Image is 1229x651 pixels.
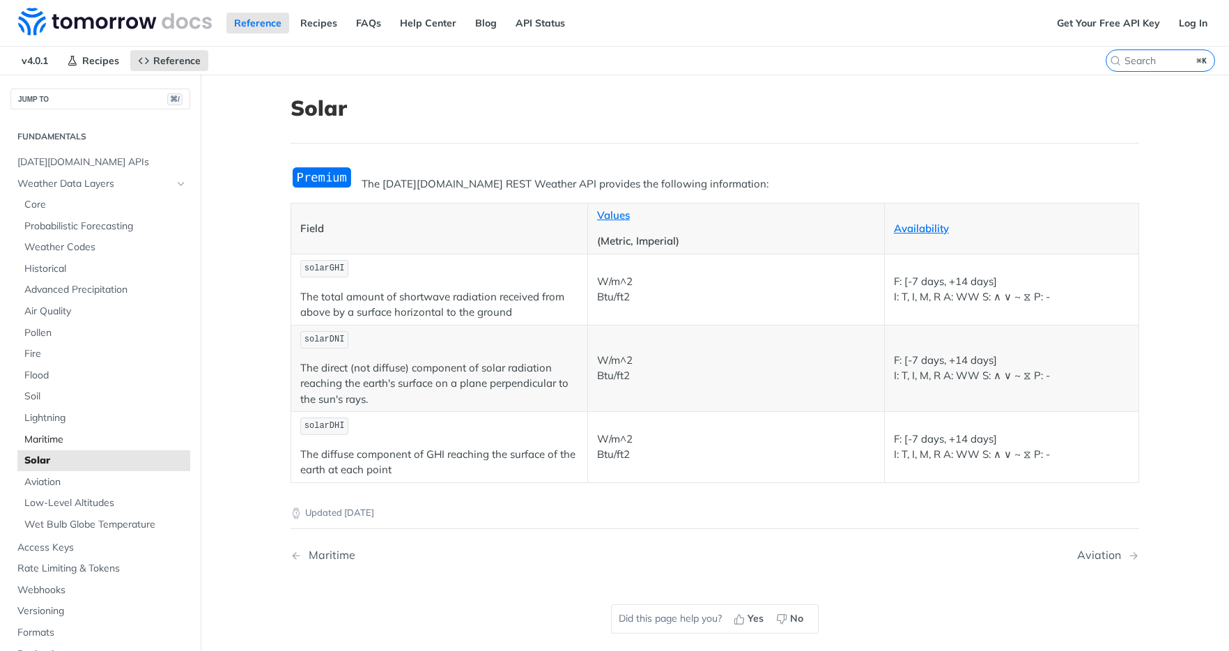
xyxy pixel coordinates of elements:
[24,475,187,489] span: Aviation
[1193,54,1211,68] kbd: ⌘K
[17,514,190,535] a: Wet Bulb Globe Temperature
[17,259,190,279] a: Historical
[24,305,187,319] span: Air Quality
[10,601,190,622] a: Versioning
[597,431,875,463] p: W/m^2 Btu/ft2
[597,353,875,384] p: W/m^2 Btu/ft2
[17,450,190,471] a: Solar
[17,323,190,344] a: Pollen
[10,130,190,143] h2: Fundamentals
[291,549,654,562] a: Previous Page: Maritime
[291,535,1139,576] nav: Pagination Controls
[894,222,949,235] a: Availability
[176,178,187,190] button: Hide subpages for Weather Data Layers
[167,93,183,105] span: ⌘/
[10,89,190,109] button: JUMP TO⌘/
[24,283,187,297] span: Advanced Precipitation
[17,562,187,576] span: Rate Limiting & Tokens
[748,611,764,626] span: Yes
[17,604,187,618] span: Versioning
[771,608,811,629] button: No
[597,233,875,250] p: (Metric, Imperial)
[24,496,187,510] span: Low-Level Altitudes
[17,177,172,191] span: Weather Data Layers
[17,472,190,493] a: Aviation
[348,13,389,33] a: FAQs
[300,360,578,408] p: The direct (not diffuse) component of solar radiation reaching the earth's surface on a plane per...
[291,176,1139,192] p: The [DATE][DOMAIN_NAME] REST Weather API provides the following information:
[17,493,190,514] a: Low-Level Altitudes
[17,626,187,640] span: Formats
[597,274,875,305] p: W/m^2 Btu/ft2
[894,274,1129,305] p: F: [-7 days, +14 days] I: T, I, M, R A: WW S: ∧ ∨ ~ ⧖ P: -
[291,506,1139,520] p: Updated [DATE]
[1049,13,1168,33] a: Get Your Free API Key
[17,279,190,300] a: Advanced Precipitation
[300,447,578,478] p: The diffuse component of GHI reaching the surface of the earth at each point
[467,13,504,33] a: Blog
[59,50,127,71] a: Recipes
[24,198,187,212] span: Core
[304,421,345,431] span: solarDHI
[17,408,190,429] a: Lightning
[611,604,819,634] div: Did this page help you?
[17,429,190,450] a: Maritime
[1077,549,1128,562] div: Aviation
[508,13,573,33] a: API Status
[17,155,187,169] span: [DATE][DOMAIN_NAME] APIs
[894,431,1129,463] p: F: [-7 days, +14 days] I: T, I, M, R A: WW S: ∧ ∨ ~ ⧖ P: -
[153,54,201,67] span: Reference
[17,216,190,237] a: Probabilistic Forecasting
[894,353,1129,384] p: F: [-7 days, +14 days] I: T, I, M, R A: WW S: ∧ ∨ ~ ⧖ P: -
[24,240,187,254] span: Weather Codes
[24,326,187,340] span: Pollen
[291,95,1139,121] h1: Solar
[304,335,345,344] span: solarDNI
[24,220,187,233] span: Probabilistic Forecasting
[24,518,187,532] span: Wet Bulb Globe Temperature
[729,608,771,629] button: Yes
[10,580,190,601] a: Webhooks
[1077,549,1139,562] a: Next Page: Aviation
[24,433,187,447] span: Maritime
[304,263,345,273] span: solarGHI
[790,611,803,626] span: No
[17,237,190,258] a: Weather Codes
[14,50,56,71] span: v4.0.1
[17,344,190,365] a: Fire
[18,8,212,36] img: Tomorrow.io Weather API Docs
[17,365,190,386] a: Flood
[300,221,578,237] p: Field
[24,454,187,468] span: Solar
[10,622,190,643] a: Formats
[24,411,187,425] span: Lightning
[1171,13,1215,33] a: Log In
[10,558,190,579] a: Rate Limiting & Tokens
[17,583,187,597] span: Webhooks
[597,208,630,222] a: Values
[10,174,190,194] a: Weather Data LayersHide subpages for Weather Data Layers
[24,347,187,361] span: Fire
[300,289,578,321] p: The total amount of shortwave radiation received from above by a surface horizontal to the ground
[226,13,289,33] a: Reference
[17,194,190,215] a: Core
[82,54,119,67] span: Recipes
[10,152,190,173] a: [DATE][DOMAIN_NAME] APIs
[17,301,190,322] a: Air Quality
[24,390,187,404] span: Soil
[17,541,187,555] span: Access Keys
[17,386,190,407] a: Soil
[302,549,355,562] div: Maritime
[130,50,208,71] a: Reference
[24,262,187,276] span: Historical
[293,13,345,33] a: Recipes
[10,537,190,558] a: Access Keys
[392,13,464,33] a: Help Center
[1110,55,1121,66] svg: Search
[24,369,187,383] span: Flood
